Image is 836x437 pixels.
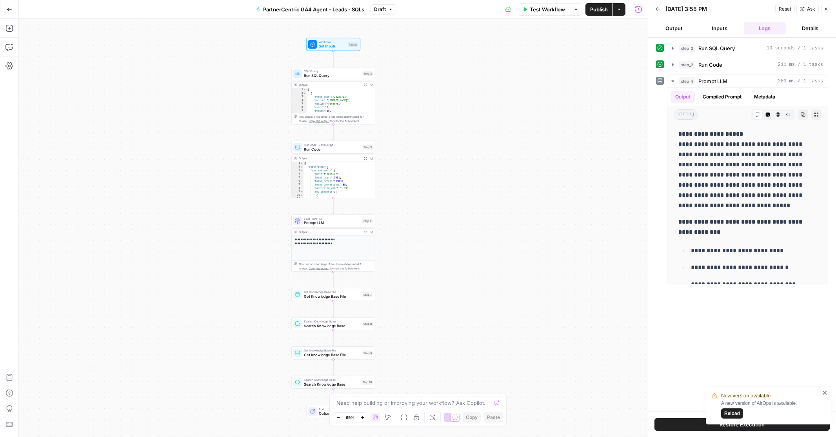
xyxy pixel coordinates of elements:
[299,115,373,123] div: This output is too large & has been abbreviated for review. to view the full content.
[333,51,334,67] g: Edge from start to step_2
[487,414,500,421] span: Paste
[363,321,373,326] div: Step 8
[698,22,741,35] button: Inputs
[674,109,698,120] span: string
[299,82,360,87] div: Output
[654,418,830,431] button: Restore Execution
[304,143,360,147] span: Run Code · JavaScript
[374,6,386,13] span: Draft
[292,88,307,92] div: 1
[679,77,695,85] span: step_4
[300,162,304,166] span: Toggle code folding, rows 1 through 77
[319,44,345,49] span: Set Inputs
[300,169,304,173] span: Toggle code folding, rows 3 through 36
[779,5,791,13] span: Reset
[348,42,358,47] div: Inputs
[304,294,360,299] span: Get Knowledge Base File
[333,301,334,317] g: Edge from step_7 to step_8
[667,88,828,284] div: 283 ms / 1 tasks
[371,4,396,15] button: Draft
[292,176,304,179] div: 5
[333,272,334,288] g: Edge from step_4 to step_7
[653,22,695,35] button: Output
[530,5,565,13] span: Test Workflow
[292,166,304,169] div: 2
[304,216,360,220] span: LLM · GPT-4.1
[466,414,478,421] span: Copy
[300,166,304,169] span: Toggle code folding, rows 2 through 76
[304,290,360,294] span: Get Knowledge Base File
[299,262,373,270] div: This output is too large & has been abbreviated for review. to view the full content.
[671,91,695,103] button: Output
[292,186,304,190] div: 8
[292,162,304,166] div: 1
[721,392,771,400] span: New version available
[263,5,364,13] span: PartnerCentric GA4 Agent - Leads - SQLs
[292,109,307,113] div: 7
[698,44,735,52] span: Run SQL Query
[333,330,334,346] g: Edge from step_8 to step_9
[363,145,373,149] div: Step 3
[291,376,375,389] div: Search Knowledge BaseSearch Knowledge BaseStep 10
[789,22,831,35] button: Details
[721,408,743,419] button: Reload
[767,45,823,52] span: 10 seconds / 1 tasks
[484,412,503,422] button: Paste
[319,407,356,411] span: End
[744,22,786,35] button: Logs
[363,71,373,76] div: Step 2
[299,230,360,234] div: Output
[304,73,360,78] span: Run SQL Query
[309,119,329,122] span: Copy the output
[667,58,828,71] button: 211 ms / 1 tasks
[796,4,819,14] button: Ask
[291,288,375,301] div: Get Knowledge Base FileGet Knowledge Base FileStep 7
[720,421,765,428] span: Restore Execution
[292,197,304,200] div: 11
[749,91,780,103] button: Metadata
[292,179,304,183] div: 6
[292,190,304,193] div: 9
[775,4,795,14] button: Reset
[518,3,570,16] button: Test Workflow
[292,92,307,95] div: 2
[291,141,375,198] div: Run Code · JavaScriptRun CodeStep 3Output{ "comparison":{ "current_month":{ "month":"2025-07", "t...
[292,95,307,99] div: 3
[319,40,345,44] span: Workflow
[724,410,740,417] span: Reload
[363,292,373,297] div: Step 7
[304,378,359,382] span: Search Knowledge Base
[333,359,334,375] g: Edge from step_9 to step_10
[698,77,727,85] span: Prompt LLM
[292,183,304,186] div: 7
[292,99,307,102] div: 4
[698,91,746,103] button: Compiled Prompt
[721,400,820,419] div: A new version of AirOps is available.
[319,411,356,416] span: Output
[590,5,608,13] span: Publish
[292,106,307,109] div: 6
[303,88,306,92] span: Toggle code folding, rows 1 through 2243
[778,61,823,68] span: 211 ms / 1 tasks
[362,218,373,223] div: Step 4
[679,61,695,69] span: step_3
[585,3,612,16] button: Publish
[346,414,354,421] span: 69%
[362,380,373,384] div: Step 10
[363,351,373,355] div: Step 9
[291,346,375,359] div: Get Knowledge Base FileGet Knowledge Base FileStep 9
[778,78,823,85] span: 283 ms / 1 tasks
[698,61,722,69] span: Run Code
[667,42,828,55] button: 10 seconds / 1 tasks
[304,323,360,328] span: Search Knowledge Base
[667,75,828,87] button: 283 ms / 1 tasks
[304,352,360,358] span: Get Knowledge Base File
[292,169,304,173] div: 3
[291,405,375,418] div: EndOutput
[303,92,306,95] span: Toggle code folding, rows 2 through 10
[304,146,360,152] span: Run Code
[807,5,815,13] span: Ask
[291,317,375,330] div: Search Knowledge BaseSearch Knowledge BaseStep 8
[299,156,360,160] div: Output
[679,44,695,52] span: step_2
